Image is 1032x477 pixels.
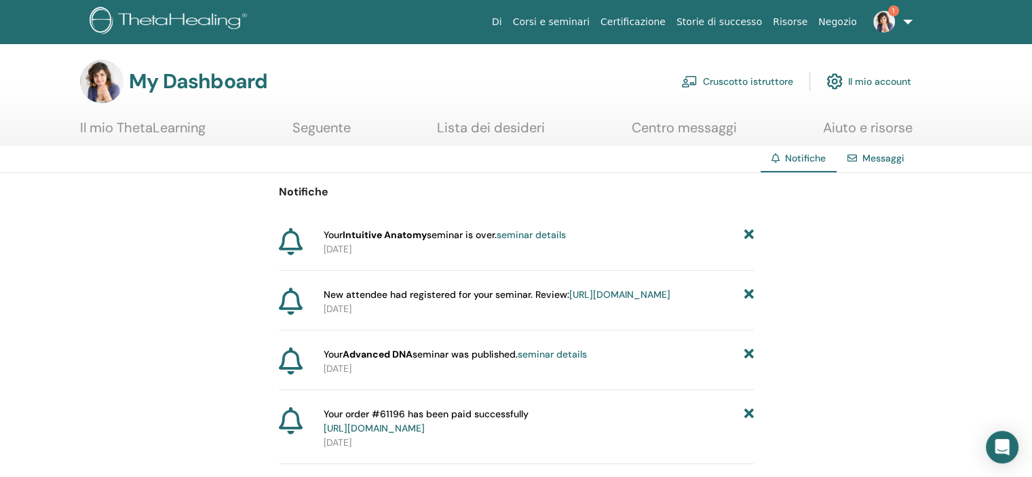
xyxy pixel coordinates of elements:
[813,9,862,35] a: Negozio
[437,119,545,146] a: Lista dei desideri
[324,436,754,450] p: [DATE]
[324,288,670,302] span: New attendee had registered for your seminar. Review:
[324,347,587,362] span: Your seminar was published.
[862,152,904,164] a: Messaggi
[324,407,529,436] span: Your order #61196 has been paid successfully
[681,66,793,96] a: Cruscotto istruttore
[873,11,895,33] img: default.jpg
[343,348,413,360] strong: Advanced DNA
[826,66,911,96] a: Il mio account
[90,7,252,37] img: logo.png
[632,119,737,146] a: Centro messaggi
[508,9,595,35] a: Corsi e seminari
[80,60,123,103] img: default.jpg
[324,422,425,434] a: [URL][DOMAIN_NAME]
[826,70,843,93] img: cog.svg
[767,9,813,35] a: Risorse
[279,184,754,200] p: Notifiche
[569,288,670,301] a: [URL][DOMAIN_NAME]
[595,9,671,35] a: Certificazione
[324,362,754,376] p: [DATE]
[324,228,566,242] span: Your seminar is over.
[823,119,913,146] a: Aiuto e risorse
[518,348,587,360] a: seminar details
[80,119,206,146] a: Il mio ThetaLearning
[681,75,697,88] img: chalkboard-teacher.svg
[292,119,351,146] a: Seguente
[888,5,899,16] span: 1
[986,431,1018,463] div: Open Intercom Messenger
[486,9,508,35] a: Di
[129,69,267,94] h3: My Dashboard
[324,302,754,316] p: [DATE]
[785,152,826,164] span: Notifiche
[343,229,427,241] strong: Intuitive Anatomy
[671,9,767,35] a: Storie di successo
[497,229,566,241] a: seminar details
[324,242,754,256] p: [DATE]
